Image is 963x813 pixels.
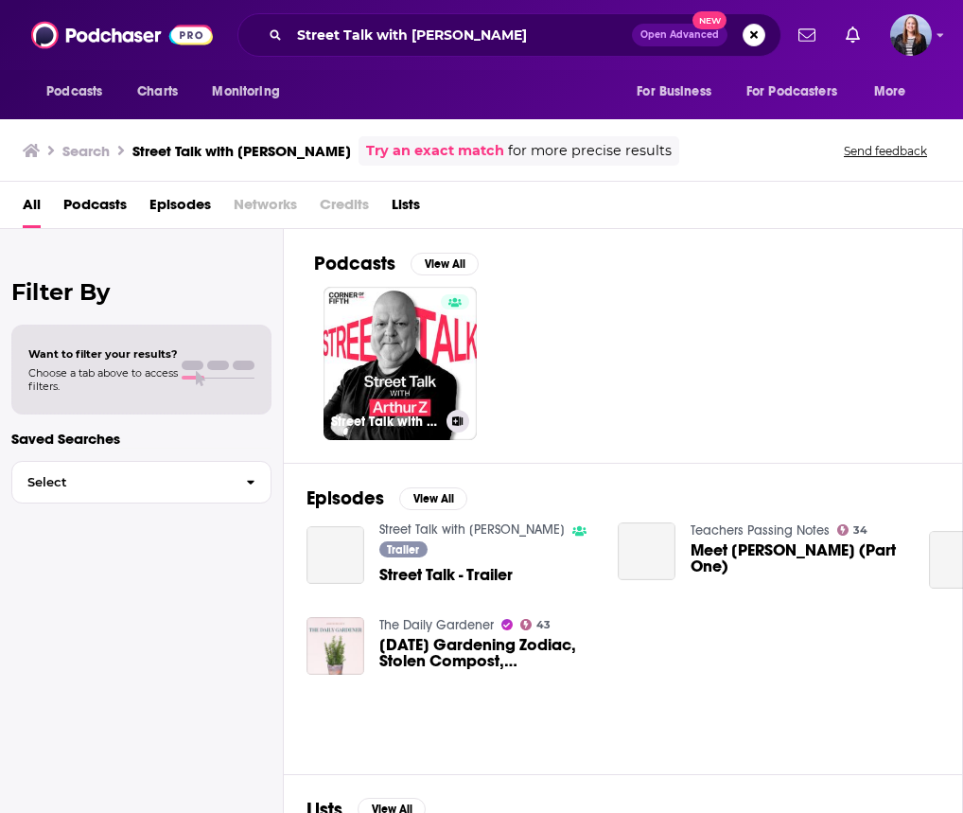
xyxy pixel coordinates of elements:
[199,74,304,110] button: open menu
[379,567,513,583] a: Street Talk - Trailer
[890,14,932,56] img: User Profile
[149,189,211,228] a: Episodes
[746,79,837,105] span: For Podcasters
[31,17,213,53] img: Podchaser - Follow, Share and Rate Podcasts
[734,74,865,110] button: open menu
[623,74,735,110] button: open menu
[306,486,467,510] a: EpisodesView All
[237,13,781,57] div: Search podcasts, credits, & more...
[691,542,906,574] span: Meet [PERSON_NAME] (Part One)
[890,14,932,56] span: Logged in as annarice
[838,143,933,159] button: Send feedback
[520,619,552,630] a: 43
[234,189,297,228] span: Networks
[23,189,41,228] a: All
[379,617,494,633] a: The Daily Gardener
[837,524,868,536] a: 34
[379,637,595,669] span: [DATE] Gardening Zodiac, Stolen Compost, [GEOGRAPHIC_DATA]'s Most Popular HousePlant, [GEOGRAPHIC...
[640,30,719,40] span: Open Advanced
[306,617,364,675] img: November 12, 2019 Gardening Zodiac, Stolen Compost, Australia's Most Popular HousePlant, Savill G...
[314,252,479,275] a: PodcastsView All
[46,79,102,105] span: Podcasts
[692,11,727,29] span: New
[289,20,632,50] input: Search podcasts, credits, & more...
[314,252,395,275] h2: Podcasts
[853,526,867,535] span: 34
[11,461,271,504] button: Select
[387,544,419,556] span: Trailer
[379,521,565,538] a: Street Talk with Arthur Z
[306,526,364,584] a: Street Talk - Trailer
[28,366,178,393] span: Choose a tab above to access filters.
[411,253,479,275] button: View All
[306,486,384,510] h2: Episodes
[791,19,823,51] a: Show notifications dropdown
[212,79,279,105] span: Monitoring
[508,140,672,162] span: for more precise results
[62,142,110,160] h3: Search
[324,287,477,440] a: Street Talk with [PERSON_NAME]
[838,19,867,51] a: Show notifications dropdown
[379,637,595,669] a: November 12, 2019 Gardening Zodiac, Stolen Compost, Australia's Most Popular HousePlant, Savill G...
[137,79,178,105] span: Charts
[691,522,830,539] a: Teachers Passing Notes
[320,189,369,228] span: Credits
[11,430,271,448] p: Saved Searches
[536,621,551,629] span: 43
[132,142,351,160] h3: Street Talk with [PERSON_NAME]
[874,79,906,105] span: More
[11,278,271,306] h2: Filter By
[33,74,127,110] button: open menu
[63,189,127,228] a: Podcasts
[618,522,675,580] a: Meet Mr. John Arthur (Part One)
[637,79,711,105] span: For Business
[125,74,189,110] a: Charts
[331,414,439,430] h3: Street Talk with [PERSON_NAME]
[691,542,906,574] a: Meet Mr. John Arthur (Part One)
[366,140,504,162] a: Try an exact match
[28,347,178,361] span: Want to filter your results?
[399,487,467,510] button: View All
[632,24,727,46] button: Open AdvancedNew
[392,189,420,228] a: Lists
[890,14,932,56] button: Show profile menu
[861,74,930,110] button: open menu
[12,476,231,488] span: Select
